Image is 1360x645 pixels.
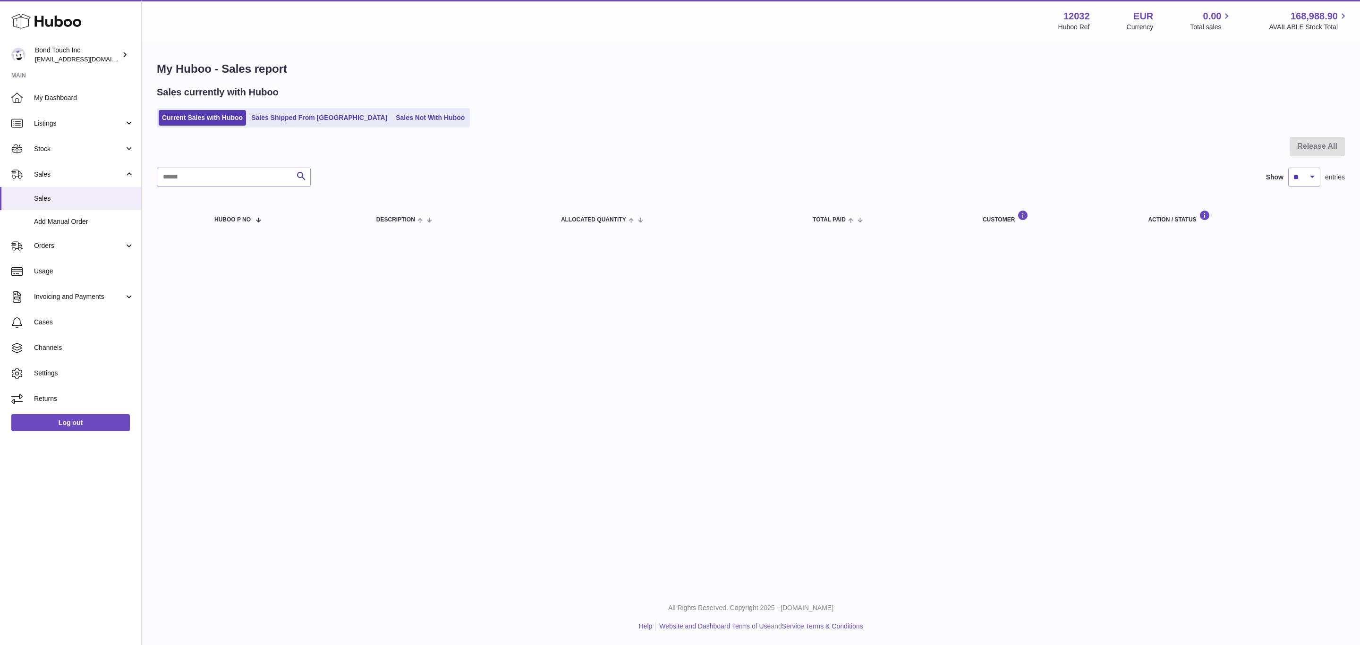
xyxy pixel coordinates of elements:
span: AVAILABLE Stock Total [1269,23,1349,32]
span: Sales [34,194,134,203]
a: Sales Not With Huboo [392,110,468,126]
span: [EMAIL_ADDRESS][DOMAIN_NAME] [35,55,139,63]
span: My Dashboard [34,93,134,102]
h2: Sales currently with Huboo [157,86,279,99]
strong: EUR [1133,10,1153,23]
a: 0.00 Total sales [1190,10,1232,32]
div: Huboo Ref [1058,23,1090,32]
span: 0.00 [1203,10,1222,23]
span: Description [376,217,415,223]
span: Settings [34,369,134,378]
span: ALLOCATED Quantity [561,217,626,223]
span: entries [1325,173,1345,182]
strong: 12032 [1063,10,1090,23]
li: and [656,622,863,631]
span: Total paid [813,217,846,223]
span: Stock [34,144,124,153]
div: Bond Touch Inc [35,46,120,64]
span: Sales [34,170,124,179]
span: Listings [34,119,124,128]
p: All Rights Reserved. Copyright 2025 - [DOMAIN_NAME] [149,603,1352,612]
span: 168,988.90 [1291,10,1338,23]
span: Total sales [1190,23,1232,32]
a: Help [639,622,653,630]
a: Sales Shipped From [GEOGRAPHIC_DATA] [248,110,391,126]
span: Add Manual Order [34,217,134,226]
span: Returns [34,394,134,403]
a: 168,988.90 AVAILABLE Stock Total [1269,10,1349,32]
a: Current Sales with Huboo [159,110,246,126]
span: Channels [34,343,134,352]
img: logistics@bond-touch.com [11,48,25,62]
label: Show [1266,173,1283,182]
span: Usage [34,267,134,276]
a: Service Terms & Conditions [782,622,863,630]
a: Log out [11,414,130,431]
h1: My Huboo - Sales report [157,61,1345,76]
span: Huboo P no [214,217,251,223]
div: Currency [1127,23,1154,32]
span: Cases [34,318,134,327]
a: Website and Dashboard Terms of Use [659,622,771,630]
span: Orders [34,241,124,250]
div: Customer [983,210,1129,223]
span: Invoicing and Payments [34,292,124,301]
div: Action / Status [1148,210,1335,223]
